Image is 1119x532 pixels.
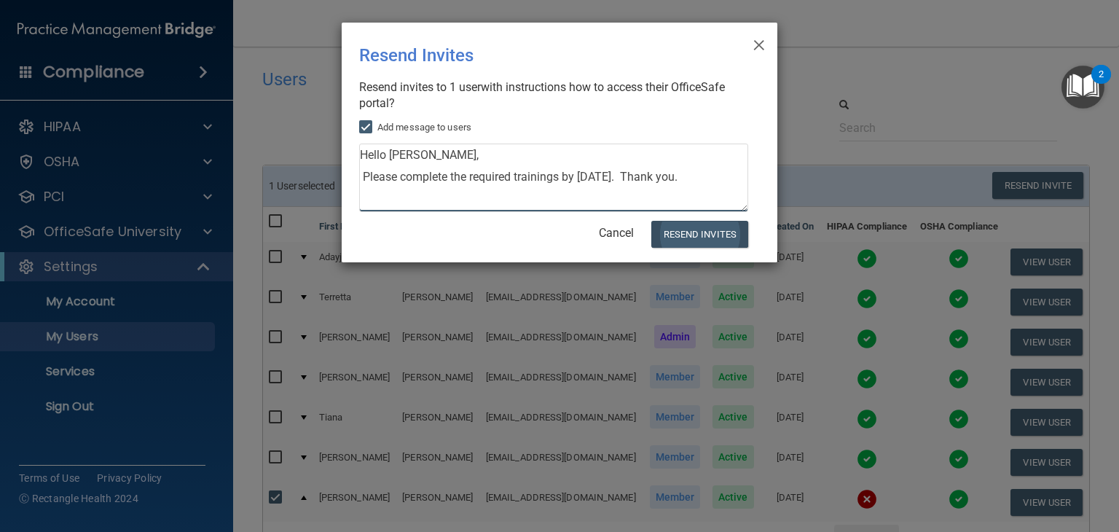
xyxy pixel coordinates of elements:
[359,79,748,112] div: Resend invites to 1 user with instructions how to access their OfficeSafe portal?
[868,437,1102,494] iframe: Drift Widget Chat Controller
[753,28,766,58] span: ×
[599,226,634,240] a: Cancel
[651,221,748,248] button: Resend Invites
[359,122,376,133] input: Add message to users
[1099,74,1104,93] div: 2
[359,119,471,136] label: Add message to users
[359,34,700,77] div: Resend Invites
[1061,66,1104,109] button: Open Resource Center, 2 new notifications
